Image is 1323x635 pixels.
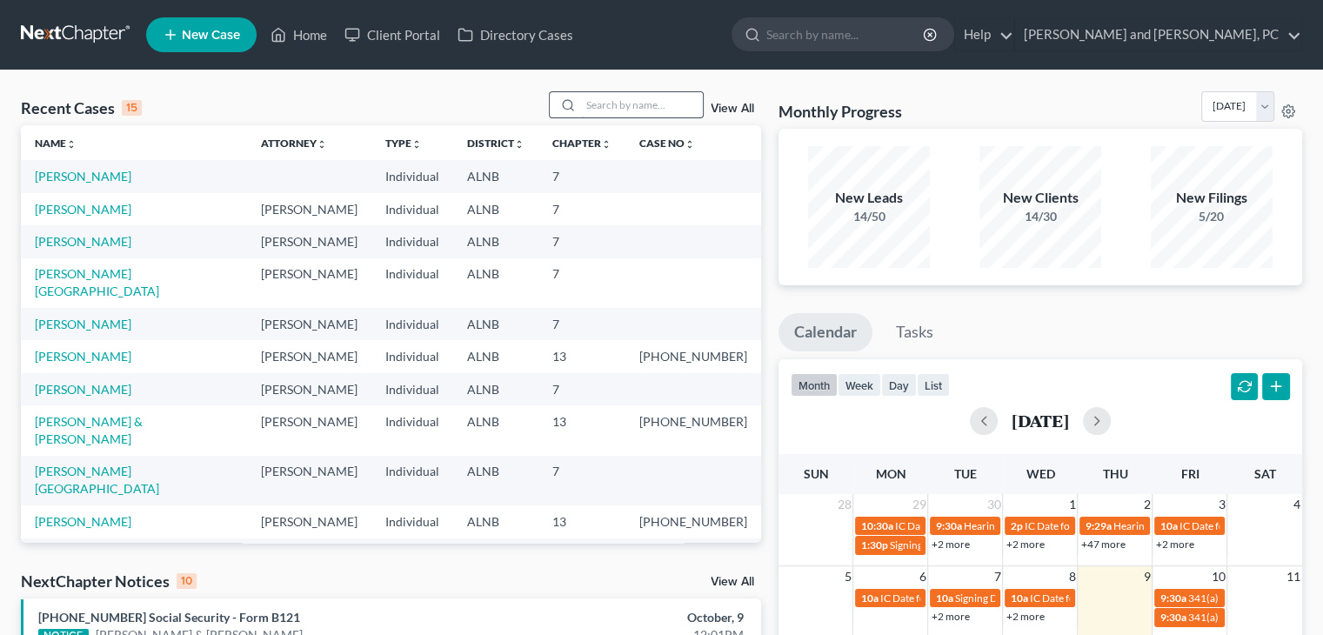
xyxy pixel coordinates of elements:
span: Tue [954,466,977,481]
td: Individual [371,258,453,308]
td: Individual [371,456,453,505]
td: ALNB [453,225,538,257]
div: NextChapter Notices [21,571,197,592]
td: [PERSON_NAME] [247,405,371,455]
td: ALNB [453,193,538,225]
span: 9:29a [1085,519,1111,532]
span: 5 [842,566,852,587]
td: 13 [538,538,625,571]
a: Nameunfold_more [35,137,77,150]
td: [PHONE_NUMBER] [625,405,761,455]
span: 2p [1010,519,1022,532]
span: New Case [182,29,240,42]
button: list [917,373,950,397]
a: Client Portal [336,19,449,50]
td: 7 [538,225,625,257]
td: [PERSON_NAME] [247,308,371,340]
td: 7 [538,456,625,505]
a: +47 more [1080,538,1125,551]
span: IC Date for [PERSON_NAME][GEOGRAPHIC_DATA] [879,592,1118,605]
td: ALNB [453,505,538,538]
td: Individual [371,193,453,225]
span: Signing Date for [PERSON_NAME] [954,592,1110,605]
td: Individual [371,225,453,257]
td: ALNB [453,373,538,405]
span: Fri [1180,466,1199,481]
td: 7 [538,373,625,405]
span: Sun [803,466,828,481]
a: Case Nounfold_more [639,137,695,150]
span: Mon [875,466,905,481]
td: 7 [538,258,625,308]
a: [PERSON_NAME] [35,349,131,364]
span: Signing Date for [PERSON_NAME] & [PERSON_NAME] [889,538,1137,551]
td: Individual [371,373,453,405]
a: [PERSON_NAME] and [PERSON_NAME], PC [1015,19,1301,50]
span: 8 [1066,566,1077,587]
a: [PERSON_NAME] [35,202,131,217]
a: [PERSON_NAME] [35,514,131,529]
td: ALNB [453,308,538,340]
span: 6 [917,566,927,587]
a: [PHONE_NUMBER] Social Security - Form B121 [38,610,300,625]
td: ALNB [453,258,538,308]
td: [PERSON_NAME] [247,258,371,308]
a: Directory Cases [449,19,582,50]
div: New Leads [808,188,930,208]
span: 1:30p [860,538,887,551]
div: New Filings [1151,188,1273,208]
span: 10a [860,592,878,605]
td: Individual [371,405,453,455]
i: unfold_more [514,139,525,150]
span: 9:30a [935,519,961,532]
td: 7 [538,193,625,225]
span: 4 [1292,494,1302,515]
td: ALNB [453,456,538,505]
td: [PERSON_NAME] [247,373,371,405]
a: Typeunfold_more [385,137,422,150]
span: 9:30a [1159,592,1186,605]
td: ALNB [453,538,538,571]
h3: Monthly Progress [778,101,902,122]
a: +2 more [1155,538,1193,551]
span: 3 [1216,494,1226,515]
a: Chapterunfold_more [552,137,611,150]
i: unfold_more [66,139,77,150]
a: Districtunfold_more [467,137,525,150]
span: IC Date for [PERSON_NAME] [1179,519,1312,532]
td: ALNB [453,405,538,455]
i: unfold_more [411,139,422,150]
a: [PERSON_NAME] [35,317,131,331]
a: +2 more [931,538,969,551]
button: week [838,373,881,397]
a: +2 more [1006,610,1044,623]
td: Individual [371,160,453,192]
td: Individual [371,505,453,538]
a: [PERSON_NAME] [35,382,131,397]
span: 10a [1159,519,1177,532]
a: Calendar [778,313,872,351]
td: ALNB [453,340,538,372]
td: [PERSON_NAME] [247,538,371,571]
span: 28 [835,494,852,515]
input: Search by name... [581,92,703,117]
a: +2 more [931,610,969,623]
span: Sat [1253,466,1275,481]
a: [PERSON_NAME][GEOGRAPHIC_DATA] [35,266,159,298]
span: IC Date for [PERSON_NAME] [894,519,1027,532]
td: Individual [371,308,453,340]
h2: [DATE] [1012,411,1069,430]
a: Attorneyunfold_more [261,137,327,150]
td: [PHONE_NUMBER] [625,505,761,538]
span: 9:30a [1159,611,1186,624]
button: day [881,373,917,397]
td: [PERSON_NAME] [247,193,371,225]
td: Individual [371,538,453,571]
td: 13 [538,340,625,372]
td: [PHONE_NUMBER] [625,538,761,571]
span: IC Date for [PERSON_NAME] [1024,519,1157,532]
button: month [791,373,838,397]
td: [PERSON_NAME] [247,340,371,372]
div: October, 9 [520,609,744,626]
a: Home [262,19,336,50]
